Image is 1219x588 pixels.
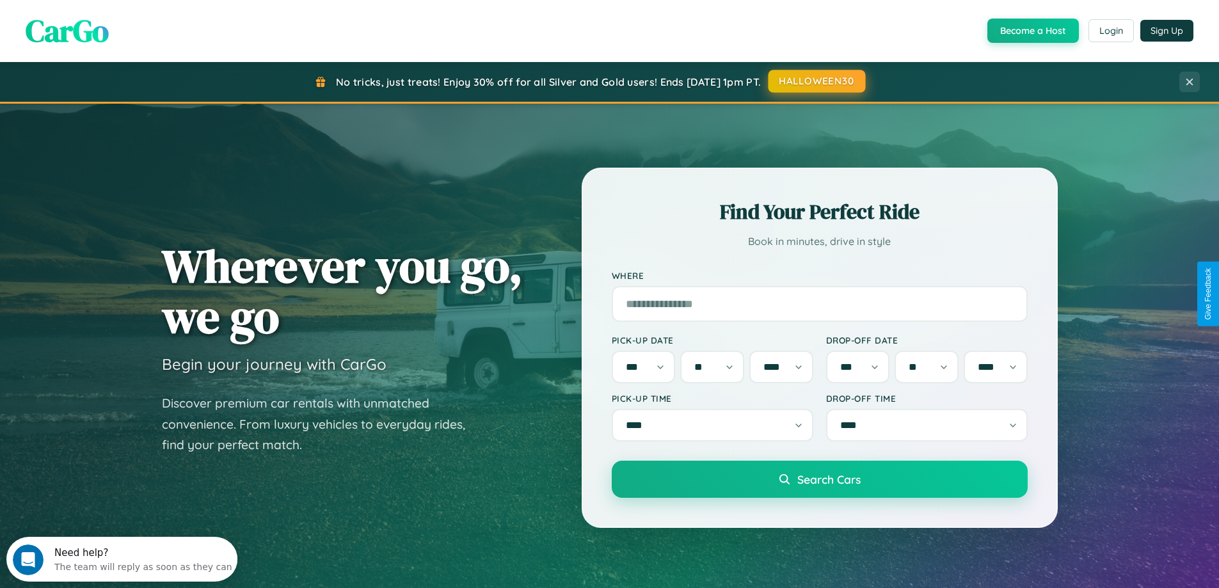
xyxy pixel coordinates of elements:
[13,544,44,575] iframe: Intercom live chat
[26,10,109,52] span: CarGo
[612,461,1028,498] button: Search Cars
[987,19,1079,43] button: Become a Host
[612,335,813,346] label: Pick-up Date
[612,270,1028,281] label: Where
[336,75,761,88] span: No tricks, just treats! Enjoy 30% off for all Silver and Gold users! Ends [DATE] 1pm PT.
[162,393,482,456] p: Discover premium car rentals with unmatched convenience. From luxury vehicles to everyday rides, ...
[48,21,226,35] div: The team will reply as soon as they can
[6,537,237,582] iframe: Intercom live chat discovery launcher
[1088,19,1134,42] button: Login
[826,393,1028,404] label: Drop-off Time
[612,232,1028,251] p: Book in minutes, drive in style
[1140,20,1193,42] button: Sign Up
[612,198,1028,226] h2: Find Your Perfect Ride
[797,472,861,486] span: Search Cars
[826,335,1028,346] label: Drop-off Date
[162,354,386,374] h3: Begin your journey with CarGo
[5,5,238,40] div: Open Intercom Messenger
[162,241,523,342] h1: Wherever you go, we go
[769,70,866,93] button: HALLOWEEN30
[612,393,813,404] label: Pick-up Time
[1204,268,1213,320] div: Give Feedback
[48,11,226,21] div: Need help?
